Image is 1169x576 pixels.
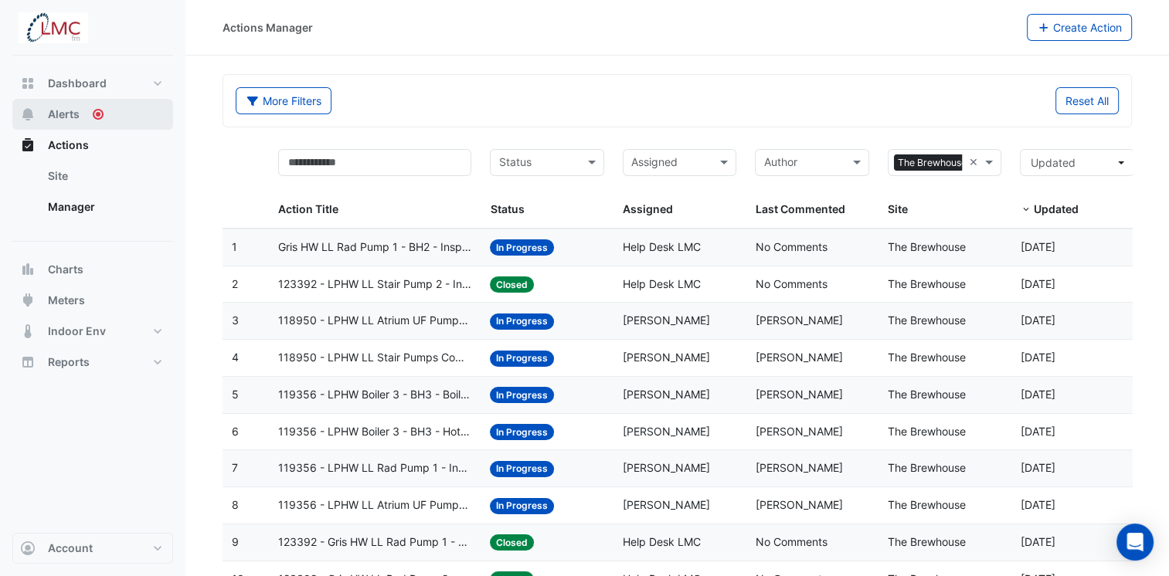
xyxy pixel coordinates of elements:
span: 2025-07-07T11:10:36.513 [1020,277,1055,290]
span: Account [48,540,93,556]
span: The Brewhouse [888,425,966,438]
span: [PERSON_NAME] [623,425,710,438]
span: In Progress [490,313,554,330]
span: [PERSON_NAME] [623,498,710,511]
span: 4 [232,351,239,364]
span: In Progress [490,424,554,440]
span: In Progress [490,498,554,514]
div: Tooltip anchor [91,107,105,121]
span: 7 [232,461,238,474]
span: 2 [232,277,238,290]
span: Closed [490,534,534,551]
span: 2025-07-07T11:09:36.840 [1020,425,1055,438]
app-icon: Indoor Env [20,324,36,339]
span: 9 [232,535,239,548]
span: 119356 - LPHW Boiler 3 - BH3 - Boiler Operating When Outside Air Temperature Is High [278,386,471,404]
span: The Brewhouse [894,154,970,171]
span: Status [490,202,524,215]
span: 119356 - LPHW Boiler 3 - BH3 - Hot Water Boiler Excessive Operation (Enable only) [278,423,471,441]
span: 6 [232,425,239,438]
span: 2025-07-07T11:10:08.668 [1020,351,1055,364]
span: 5 [232,388,239,401]
span: Indoor Env [48,324,106,339]
span: Reports [48,354,90,370]
span: No Comments [755,277,827,290]
span: [PERSON_NAME] [623,388,710,401]
app-icon: Charts [20,262,36,277]
span: Site [888,202,908,215]
app-icon: Alerts [20,107,36,122]
button: Reports [12,347,173,378]
button: Account [12,533,173,564]
span: No Comments [755,240,827,253]
a: Site [36,161,173,191]
span: 8 [232,498,239,511]
span: Closed [490,276,534,293]
span: 119356 - LPHW LL Atrium UF Pumps Common - Inspect Pump Not Operating [278,496,471,514]
div: Open Intercom Messenger [1116,523,1154,561]
app-icon: Actions [20,137,36,153]
span: 119356 - LPHW LL Rad Pump 1 - Inspect Pump Not Operating [278,459,471,477]
span: Alerts [48,107,80,122]
span: [PERSON_NAME] [755,425,842,438]
span: The Brewhouse [888,535,966,548]
span: Help Desk LMC [623,277,701,290]
span: Help Desk LMC [623,240,701,253]
span: Updated [1030,156,1075,169]
span: Gris HW LL Rad Pump 1 - BH2 - Inspect Pump Fault [278,239,471,256]
button: Create Action [1027,14,1133,41]
button: Meters [12,285,173,316]
div: Actions [12,161,173,229]
span: In Progress [490,239,554,256]
span: In Progress [490,387,554,403]
span: [PERSON_NAME] [623,461,710,474]
span: Last Commented [755,202,844,215]
span: Assigned [623,202,673,215]
button: More Filters [236,87,331,114]
button: Charts [12,254,173,285]
button: Reset All [1055,87,1119,114]
app-icon: Meters [20,293,36,308]
span: 2025-07-02T09:40:01.860 [1020,535,1055,548]
button: Updated [1020,149,1134,176]
span: [PERSON_NAME] [755,313,842,327]
span: The Brewhouse [888,240,966,253]
span: Clear [968,154,981,171]
span: 3 [232,313,239,327]
app-icon: Reports [20,354,36,370]
img: Company Logo [19,12,88,43]
span: The Brewhouse [888,388,966,401]
span: Actions [48,137,89,153]
span: The Brewhouse [888,277,966,290]
span: Action Title [278,202,338,215]
span: In Progress [490,461,554,477]
span: 123392 - LPHW LL Stair Pump 2 - Inspect Pump Fault [278,276,471,293]
span: Dashboard [48,76,107,91]
span: The Brewhouse [888,461,966,474]
app-icon: Dashboard [20,76,36,91]
span: Updated [1033,202,1078,215]
span: 2025-07-07T11:09:15.649 [1020,498,1055,511]
span: [PERSON_NAME] [623,313,710,327]
span: 2025-07-07T11:10:16.358 [1020,313,1055,327]
span: 2025-07-07T11:09:31.560 [1020,461,1055,474]
span: Meters [48,293,85,308]
span: 2025-07-07T11:09:43.649 [1020,388,1055,401]
button: Actions [12,130,173,161]
div: Actions Manager [223,19,313,36]
a: Manager [36,191,173,222]
span: Charts [48,262,83,277]
span: The Brewhouse [888,498,966,511]
button: Dashboard [12,68,173,99]
span: Help Desk LMC [623,535,701,548]
span: [PERSON_NAME] [755,351,842,364]
span: In Progress [490,351,554,367]
span: [PERSON_NAME] [755,388,842,401]
button: Indoor Env [12,316,173,347]
span: The Brewhouse [888,313,966,327]
span: The Brewhouse [888,351,966,364]
span: 1 [232,240,237,253]
button: Alerts [12,99,173,130]
span: [PERSON_NAME] [755,498,842,511]
span: [PERSON_NAME] [623,351,710,364]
